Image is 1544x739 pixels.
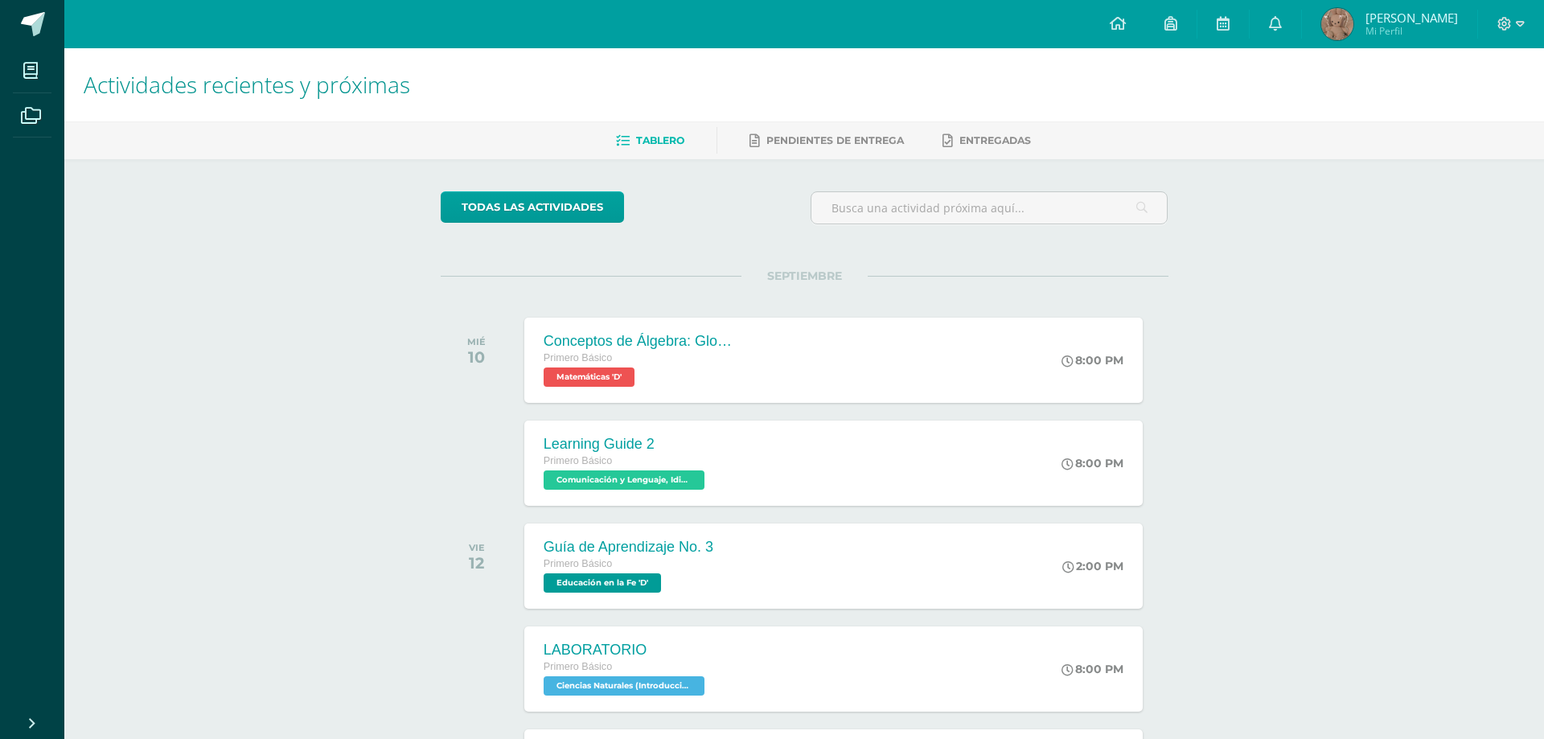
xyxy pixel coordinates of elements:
span: Primero Básico [544,352,612,363]
div: 10 [467,347,486,367]
div: Guía de Aprendizaje No. 3 [544,539,713,556]
span: Matemáticas 'D' [544,367,634,387]
span: SEPTIEMBRE [741,269,868,283]
div: 2:00 PM [1062,559,1123,573]
a: Pendientes de entrega [749,128,904,154]
span: [PERSON_NAME] [1365,10,1458,26]
a: Entregadas [942,128,1031,154]
span: Primero Básico [544,661,612,672]
div: VIE [469,542,485,553]
div: 8:00 PM [1061,456,1123,470]
span: Comunicación y Lenguaje, Idioma Extranjero Inglés 'D' [544,470,704,490]
a: Tablero [616,128,684,154]
div: LABORATORIO [544,642,708,659]
span: Mi Perfil [1365,24,1458,38]
a: todas las Actividades [441,191,624,223]
input: Busca una actividad próxima aquí... [811,192,1168,224]
span: Tablero [636,134,684,146]
div: 12 [469,553,485,573]
div: 8:00 PM [1061,662,1123,676]
span: Entregadas [959,134,1031,146]
span: Primero Básico [544,558,612,569]
div: 8:00 PM [1061,353,1123,367]
div: Learning Guide 2 [544,436,708,453]
div: Conceptos de Álgebra: Glosario [544,333,737,350]
span: Primero Básico [544,455,612,466]
span: Educación en la Fe 'D' [544,573,661,593]
img: 67a3ee5be09eb7eedf428c1a72d31e06.png [1321,8,1353,40]
div: MIÉ [467,336,486,347]
span: Ciencias Naturales (Introducción a la Biología) 'D' [544,676,704,696]
span: Pendientes de entrega [766,134,904,146]
span: Actividades recientes y próximas [84,69,410,100]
